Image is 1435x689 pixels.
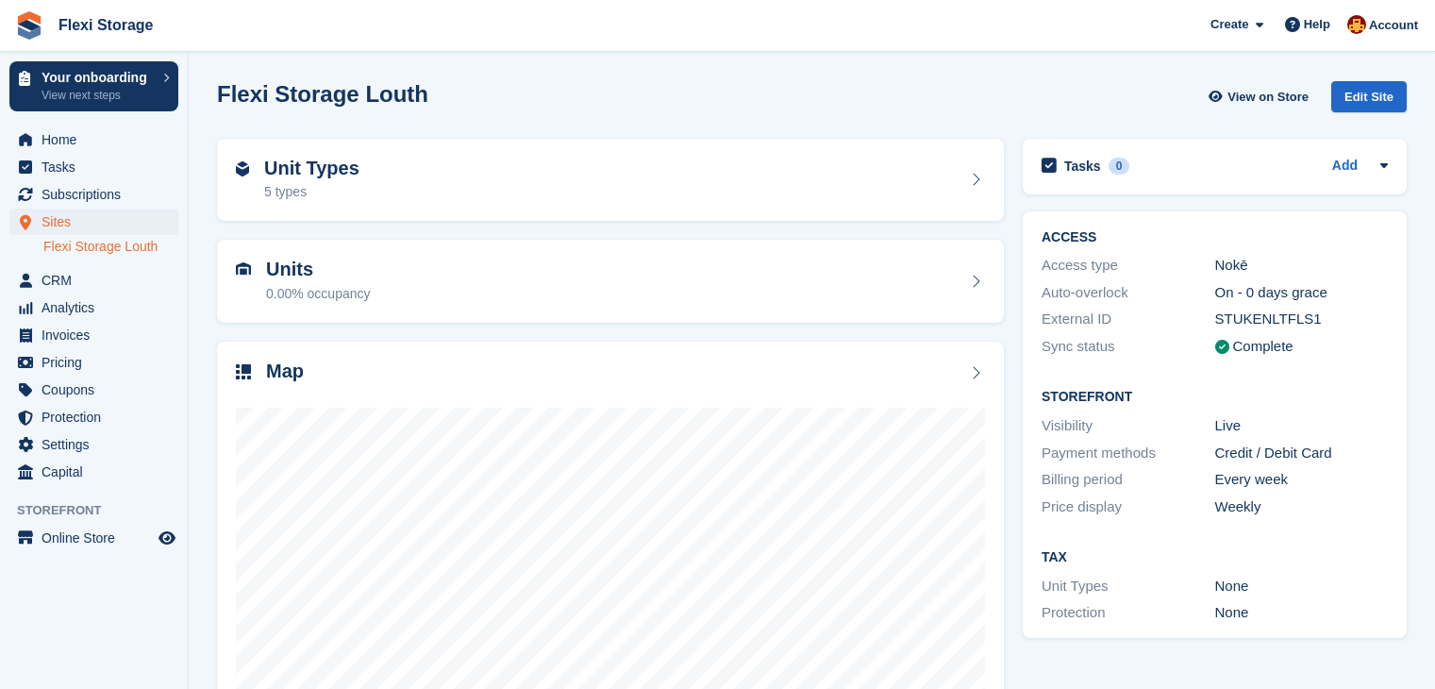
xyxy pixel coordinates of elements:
div: Complete [1233,336,1293,358]
div: Unit Types [1042,576,1215,597]
div: Live [1215,415,1389,437]
div: 5 types [264,182,359,202]
span: Sites [42,209,155,235]
img: unit-type-icn-2b2737a686de81e16bb02015468b77c625bbabd49415b5ef34ead5e3b44a266d.svg [236,161,249,176]
div: 0 [1109,158,1130,175]
div: Billing period [1042,469,1215,491]
span: CRM [42,267,155,294]
span: Pricing [42,349,155,376]
a: menu [9,431,178,458]
h2: Tax [1042,550,1388,565]
div: 0.00% occupancy [266,284,371,304]
img: map-icn-33ee37083ee616e46c38cad1a60f524a97daa1e2b2c8c0bc3eb3415660979fc1.svg [236,364,251,379]
span: Protection [42,404,155,430]
div: None [1215,602,1389,624]
a: menu [9,404,178,430]
div: Price display [1042,496,1215,518]
img: unit-icn-7be61d7bf1b0ce9d3e12c5938cc71ed9869f7b940bace4675aadf7bd6d80202e.svg [236,262,251,276]
a: Edit Site [1331,81,1407,120]
div: Weekly [1215,496,1389,518]
h2: Storefront [1042,390,1388,405]
div: Protection [1042,602,1215,624]
p: Your onboarding [42,71,154,84]
span: Subscriptions [42,181,155,208]
span: Home [42,126,155,153]
div: Access type [1042,255,1215,277]
span: Help [1304,15,1330,34]
div: On - 0 days grace [1215,282,1389,304]
span: Account [1369,16,1418,35]
h2: Tasks [1064,158,1101,175]
a: menu [9,322,178,348]
a: menu [9,267,178,294]
p: View next steps [42,87,154,104]
a: menu [9,349,178,376]
h2: ACCESS [1042,230,1388,245]
a: menu [9,294,178,321]
a: menu [9,459,178,485]
div: Edit Site [1331,81,1407,112]
span: Capital [42,459,155,485]
span: Storefront [17,501,188,520]
div: STUKENLTFLS1 [1215,309,1389,330]
div: Every week [1215,469,1389,491]
span: Settings [42,431,155,458]
div: Auto-overlock [1042,282,1215,304]
h2: Flexi Storage Louth [217,81,428,107]
a: Unit Types 5 types [217,139,1004,222]
h2: Units [266,259,371,280]
a: menu [9,154,178,180]
a: Your onboarding View next steps [9,61,178,111]
h2: Unit Types [264,158,359,179]
a: menu [9,377,178,403]
span: Analytics [42,294,155,321]
span: Invoices [42,322,155,348]
div: Sync status [1042,336,1215,358]
img: stora-icon-8386f47178a22dfd0bd8f6a31ec36ba5ce8667c1dd55bd0f319d3a0aa187defe.svg [15,11,43,40]
a: Preview store [156,527,178,549]
div: Visibility [1042,415,1215,437]
img: Andrew Bett [1347,15,1366,34]
div: Payment methods [1042,443,1215,464]
span: Online Store [42,525,155,551]
div: Credit / Debit Card [1215,443,1389,464]
a: menu [9,209,178,235]
span: Coupons [42,377,155,403]
a: menu [9,126,178,153]
span: Create [1210,15,1248,34]
h2: Map [266,361,304,382]
a: Flexi Storage Louth [43,238,178,256]
a: menu [9,525,178,551]
div: Nokē [1215,255,1389,277]
a: Units 0.00% occupancy [217,240,1004,323]
span: View on Store [1227,88,1309,107]
div: External ID [1042,309,1215,330]
a: View on Store [1206,81,1316,112]
div: None [1215,576,1389,597]
a: Flexi Storage [51,9,160,41]
a: menu [9,181,178,208]
span: Tasks [42,154,155,180]
a: Add [1332,156,1358,177]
